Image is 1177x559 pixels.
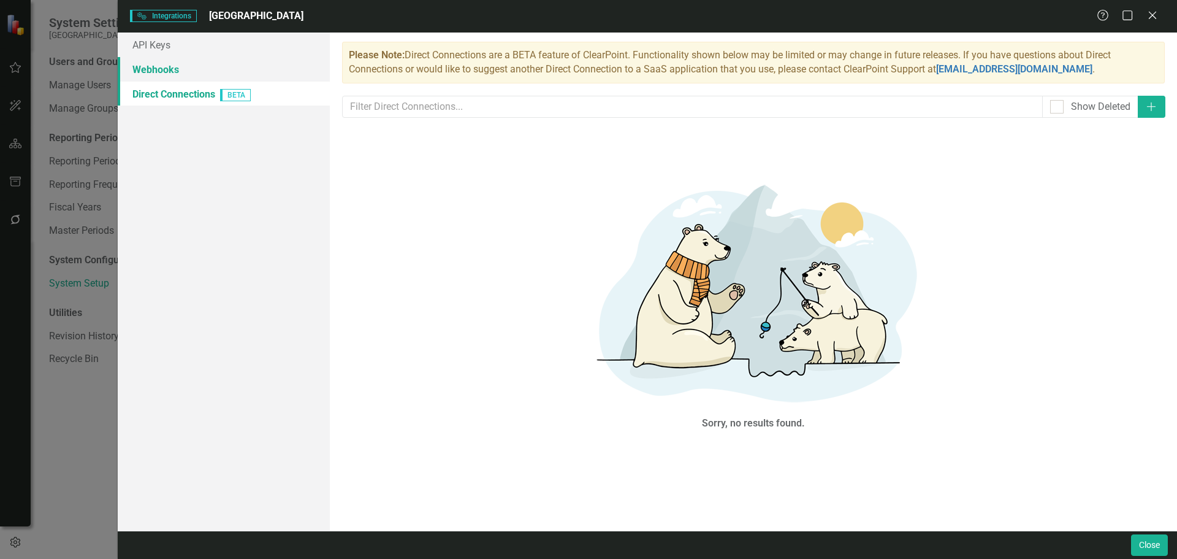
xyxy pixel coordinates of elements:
span: Direct Connections are a BETA feature of ClearPoint. Functionality shown below may be limited or ... [349,49,1111,75]
a: Webhooks [118,57,330,82]
div: Sorry, no results found. [702,417,805,431]
a: [EMAIL_ADDRESS][DOMAIN_NAME] [936,63,1092,75]
span: [GEOGRAPHIC_DATA] [209,10,303,21]
a: Direct Connections BETA [118,82,330,106]
strong: Please Note: [349,49,405,61]
div: Show Deleted [1071,100,1130,114]
a: API Keys [118,33,330,57]
input: Filter Direct Connections... [342,96,1043,118]
span: BETA [220,89,251,101]
span: Integrations [130,10,197,22]
img: No results found [569,168,937,414]
button: Close [1131,534,1168,556]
